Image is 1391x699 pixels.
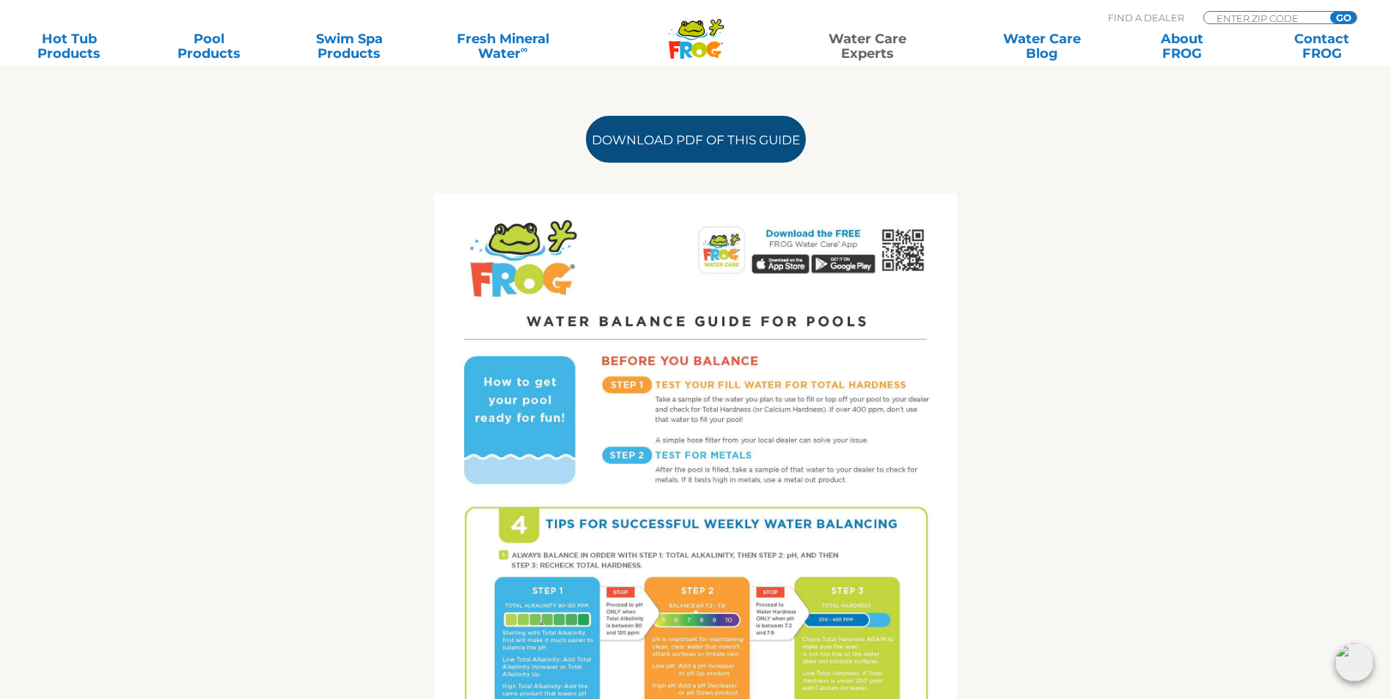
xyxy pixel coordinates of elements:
[1330,12,1357,23] input: GO
[1108,11,1184,24] p: Find A Dealer
[435,32,571,61] a: Fresh MineralWater∞
[586,116,806,163] a: Download PDF of this Guide
[1267,32,1376,61] a: ContactFROG
[779,32,956,61] a: Water CareExperts
[1335,643,1373,681] img: openIcon
[521,43,528,55] sup: ∞
[987,32,1096,61] a: Water CareBlog
[155,32,264,61] a: PoolProducts
[15,32,124,61] a: Hot TubProducts
[1215,12,1314,24] input: Zip Code Form
[1127,32,1236,61] a: AboutFROG
[295,32,404,61] a: Swim SpaProducts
